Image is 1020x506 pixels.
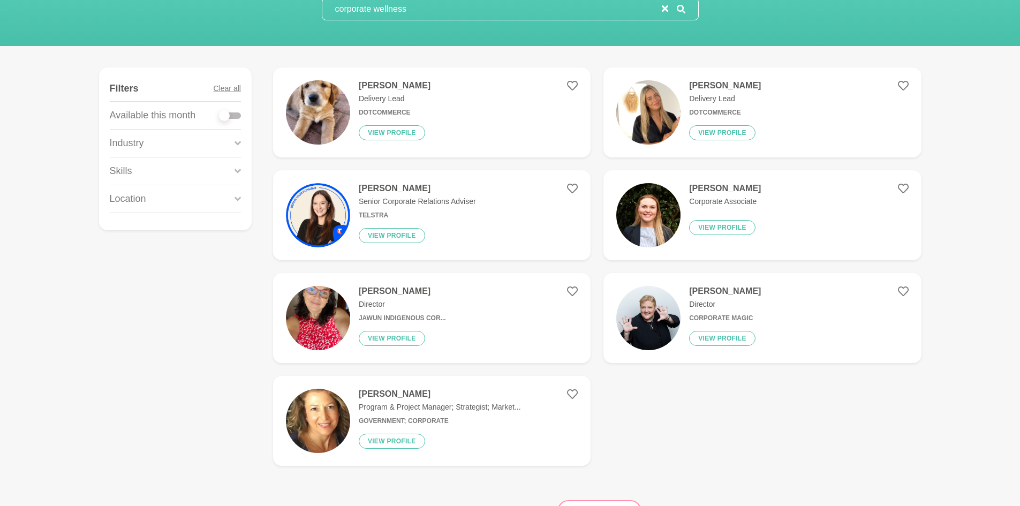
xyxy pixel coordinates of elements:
[359,417,521,425] h6: Government; Corporate
[286,80,350,145] img: 8d0fd4b5ed2a92cc8d483140c93845a3b7f6f4ab-3024x4032.jpg
[286,286,350,350] img: 0345270bdc8e03949dfc510aa8d8db57f370cf80-2316x3088.jpg
[359,80,430,91] h4: [PERSON_NAME]
[214,76,241,101] button: Clear all
[273,376,591,466] a: [PERSON_NAME]Program & Project Manager; Strategist; Market...Government; CorporateView profile
[616,80,681,145] img: 44bca2868ab9ac9434bb15d738392f60209cf416-588x588.jpg
[359,196,476,207] p: Senior Corporate Relations Adviser
[689,196,761,207] p: Corporate Associate
[616,183,681,247] img: b7a321d7000eefd0f261a41d177faf3a5bd1abed-800x800.jpg
[359,286,446,297] h4: [PERSON_NAME]
[689,314,761,322] h6: Corporate Magic
[286,389,350,453] img: 3b24f683e241f1117731a0081e0a5f0f6a997045-565x577.jpg
[359,125,425,140] button: View profile
[359,109,430,117] h6: DotCommerce
[603,170,921,260] a: [PERSON_NAME]Corporate AssociateView profile
[273,273,591,363] a: [PERSON_NAME]DirectorJawun Indigenous Cor...View profile
[359,402,521,413] p: Program & Project Manager; Strategist; Market...
[359,93,430,104] p: Delivery Lead
[359,434,425,449] button: View profile
[689,331,755,346] button: View profile
[689,125,755,140] button: View profile
[273,67,591,157] a: [PERSON_NAME]Delivery LeadDotCommerceView profile
[273,170,591,260] a: [PERSON_NAME]Senior Corporate Relations AdviserTelstraView profile
[359,331,425,346] button: View profile
[359,212,476,220] h6: Telstra
[359,299,446,310] p: Director
[689,93,761,104] p: Delivery Lead
[359,183,476,194] h4: [PERSON_NAME]
[689,80,761,91] h4: [PERSON_NAME]
[603,273,921,363] a: [PERSON_NAME]DirectorCorporate MagicView profile
[689,299,761,310] p: Director
[110,82,139,95] h4: Filters
[359,228,425,243] button: View profile
[603,67,921,157] a: [PERSON_NAME]Delivery LeadDotCommerceView profile
[110,108,196,123] p: Available this month
[359,314,446,322] h6: Jawun Indigenous Cor...
[689,220,755,235] button: View profile
[689,183,761,194] h4: [PERSON_NAME]
[110,164,132,178] p: Skills
[110,192,146,206] p: Location
[616,286,681,350] img: 873894b7a472259661c8d08214f9e851394021a3-1500x1500.jpg
[359,389,521,399] h4: [PERSON_NAME]
[689,109,761,117] h6: DotCommerce
[689,286,761,297] h4: [PERSON_NAME]
[110,136,144,150] p: Industry
[286,183,350,247] img: 418eed57115aca911ab3132ca83da76a70174570-1600x1600.jpg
